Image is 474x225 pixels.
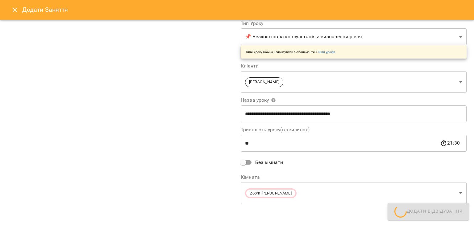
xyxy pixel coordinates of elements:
[241,127,467,132] label: Тривалість уроку(в хвилинах)
[245,79,283,85] span: [PERSON_NAME]
[318,50,335,54] a: Типи уроків
[255,159,283,166] span: Без кімнати
[246,50,335,54] p: Типи Уроку можна налаштувати в Абонементи ->
[241,28,467,46] div: 📌 Безкоштовна консультація з визначення рівня
[241,21,467,26] label: Тип Уроку
[241,175,467,180] label: Кімната
[7,2,22,17] button: Close
[241,71,467,93] div: [PERSON_NAME]
[246,190,295,196] span: Zoom [PERSON_NAME]
[241,182,467,204] div: Zoom [PERSON_NAME]
[241,63,467,68] label: Клієнти
[271,98,276,103] svg: Вкажіть назву уроку або виберіть клієнтів
[22,5,467,14] h6: Додати Заняття
[241,98,276,103] span: Назва уроку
